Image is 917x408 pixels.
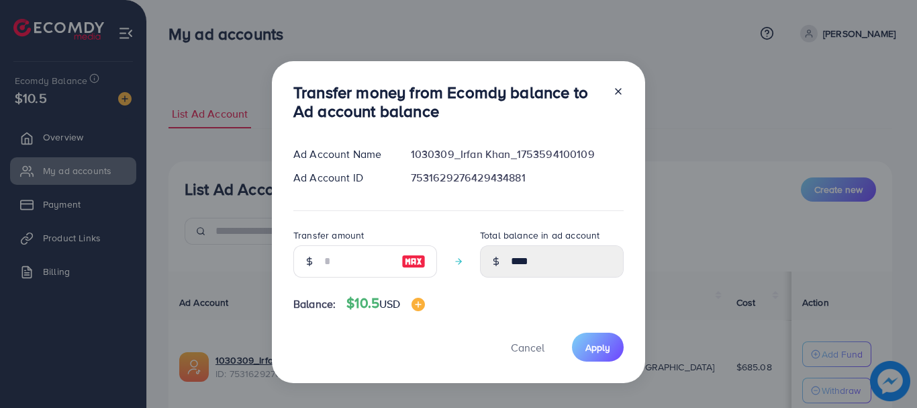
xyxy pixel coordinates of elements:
[400,170,634,186] div: 7531629276429434881
[511,340,544,355] span: Cancel
[572,333,624,362] button: Apply
[293,296,336,312] span: Balance:
[283,170,400,186] div: Ad Account ID
[585,341,610,354] span: Apply
[494,333,561,362] button: Cancel
[293,229,364,242] label: Transfer amount
[480,229,599,242] label: Total balance in ad account
[400,147,634,162] div: 1030309_Irfan Khan_1753594100109
[346,295,424,312] h4: $10.5
[379,296,400,311] span: USD
[283,147,400,162] div: Ad Account Name
[293,83,602,122] h3: Transfer money from Ecomdy balance to Ad account balance
[412,298,425,311] img: image
[401,253,426,270] img: image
